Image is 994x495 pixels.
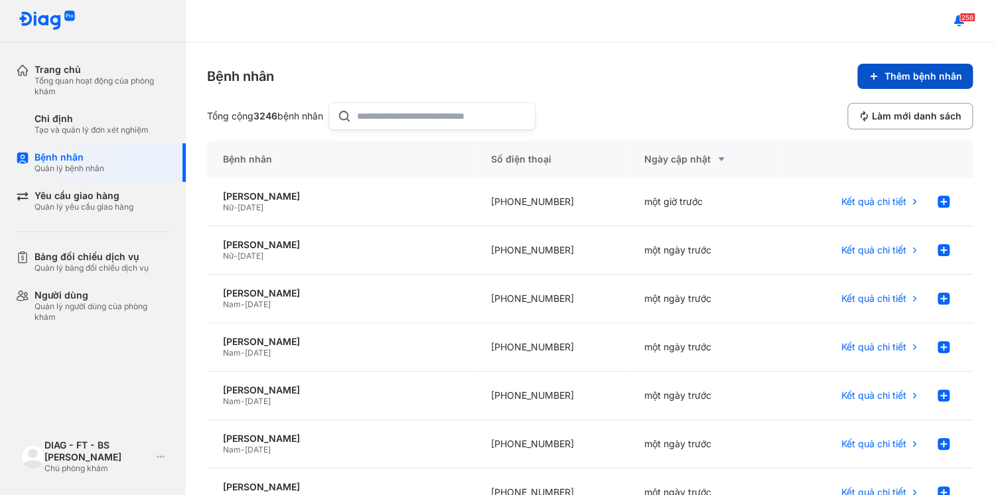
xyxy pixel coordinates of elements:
[872,110,961,122] span: Làm mới danh sách
[35,263,149,273] div: Quản lý bảng đối chiếu dịch vụ
[241,299,245,309] span: -
[241,445,245,455] span: -
[644,151,766,167] div: Ngày cập nhật
[35,251,149,263] div: Bảng đối chiếu dịch vụ
[245,396,271,406] span: [DATE]
[847,103,973,129] button: Làm mới danh sách
[475,323,628,372] div: [PHONE_NUMBER]
[44,463,151,474] div: Chủ phòng khám
[628,178,782,226] div: một giờ trước
[475,372,628,420] div: [PHONE_NUMBER]
[35,301,170,322] div: Quản lý người dùng của phòng khám
[44,439,151,463] div: DIAG - FT - BS [PERSON_NAME]
[223,433,459,445] div: [PERSON_NAME]
[223,348,241,358] span: Nam
[223,202,234,212] span: Nữ
[223,336,459,348] div: [PERSON_NAME]
[223,190,459,202] div: [PERSON_NAME]
[241,348,245,358] span: -
[35,113,149,125] div: Chỉ định
[223,384,459,396] div: [PERSON_NAME]
[223,481,459,493] div: [PERSON_NAME]
[223,251,234,261] span: Nữ
[35,202,133,212] div: Quản lý yêu cầu giao hàng
[628,275,782,323] div: một ngày trước
[841,293,906,305] span: Kết quả chi tiết
[475,141,628,178] div: Số điện thoại
[21,445,44,468] img: logo
[223,287,459,299] div: [PERSON_NAME]
[253,110,277,121] span: 3246
[857,64,973,89] button: Thêm bệnh nhân
[35,163,104,174] div: Quản lý bệnh nhân
[207,67,274,86] div: Bệnh nhân
[238,202,263,212] span: [DATE]
[234,202,238,212] span: -
[238,251,263,261] span: [DATE]
[841,196,906,208] span: Kết quả chi tiết
[35,64,170,76] div: Trang chủ
[475,226,628,275] div: [PHONE_NUMBER]
[628,372,782,420] div: một ngày trước
[35,125,149,135] div: Tạo và quản lý đơn xét nghiệm
[885,70,962,82] span: Thêm bệnh nhân
[207,141,475,178] div: Bệnh nhân
[628,420,782,468] div: một ngày trước
[475,275,628,323] div: [PHONE_NUMBER]
[35,289,170,301] div: Người dùng
[475,178,628,226] div: [PHONE_NUMBER]
[223,445,241,455] span: Nam
[841,341,906,353] span: Kết quả chi tiết
[234,251,238,261] span: -
[223,396,241,406] span: Nam
[628,323,782,372] div: một ngày trước
[841,389,906,401] span: Kết quả chi tiết
[35,190,133,202] div: Yêu cầu giao hàng
[35,151,104,163] div: Bệnh nhân
[19,11,76,31] img: logo
[241,396,245,406] span: -
[245,299,271,309] span: [DATE]
[35,76,170,97] div: Tổng quan hoạt động của phòng khám
[245,348,271,358] span: [DATE]
[841,244,906,256] span: Kết quả chi tiết
[223,239,459,251] div: [PERSON_NAME]
[959,13,975,22] span: 258
[245,445,271,455] span: [DATE]
[475,420,628,468] div: [PHONE_NUMBER]
[207,110,323,122] div: Tổng cộng bệnh nhân
[223,299,241,309] span: Nam
[628,226,782,275] div: một ngày trước
[841,438,906,450] span: Kết quả chi tiết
